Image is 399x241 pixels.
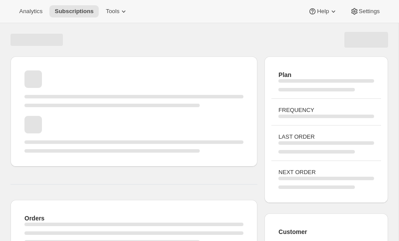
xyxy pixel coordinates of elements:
[345,5,385,17] button: Settings
[14,5,48,17] button: Analytics
[278,168,374,177] h3: NEXT ORDER
[19,8,42,15] span: Analytics
[24,214,243,223] h2: Orders
[317,8,329,15] span: Help
[49,5,99,17] button: Subscriptions
[278,70,374,79] h2: Plan
[101,5,133,17] button: Tools
[278,133,374,141] h3: LAST ORDER
[303,5,343,17] button: Help
[106,8,119,15] span: Tools
[278,227,374,236] h2: Customer
[278,106,374,115] h3: FREQUENCY
[359,8,380,15] span: Settings
[55,8,94,15] span: Subscriptions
